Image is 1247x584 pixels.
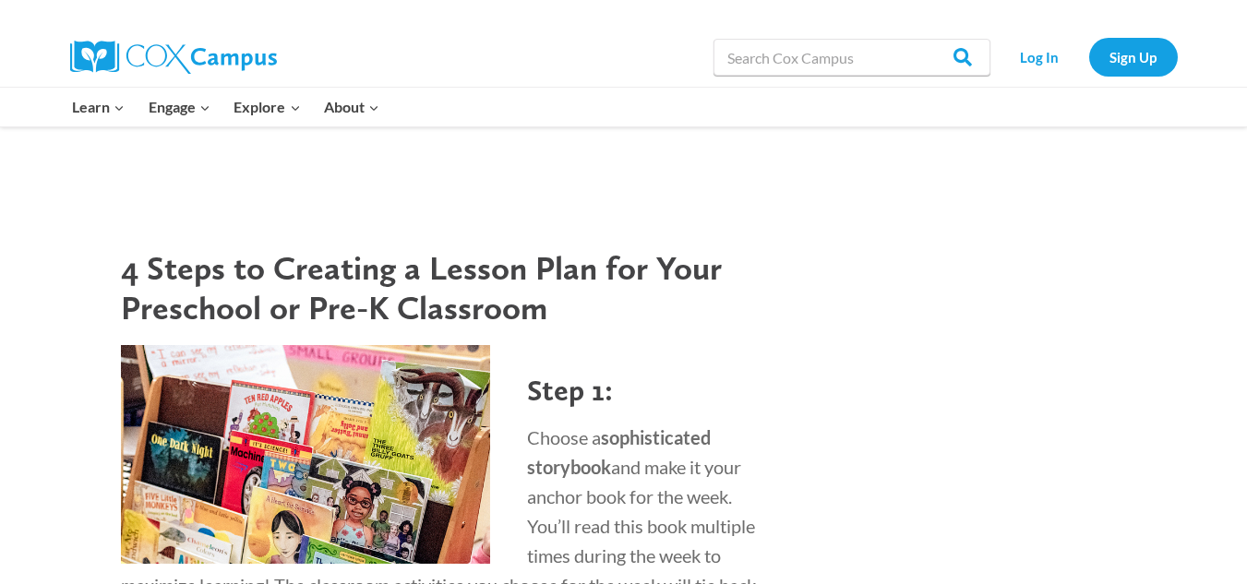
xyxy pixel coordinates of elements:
[713,39,990,76] input: Search Cox Campus
[312,88,391,126] button: Child menu of About
[121,248,767,328] h2: 4 Steps to Creating a Lesson Plan for Your Preschool or Pre-K Classroom
[1000,38,1080,76] a: Log In
[527,426,711,478] b: sophisticated storybook
[137,88,222,126] button: Child menu of Engage
[1000,38,1178,76] nav: Secondary Navigation
[121,345,490,565] img: sophisticated-storybook
[222,88,313,126] button: Child menu of Explore
[61,88,138,126] button: Child menu of Learn
[70,41,277,74] img: Cox Campus
[61,88,391,126] nav: Primary Navigation
[1089,38,1178,76] a: Sign Up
